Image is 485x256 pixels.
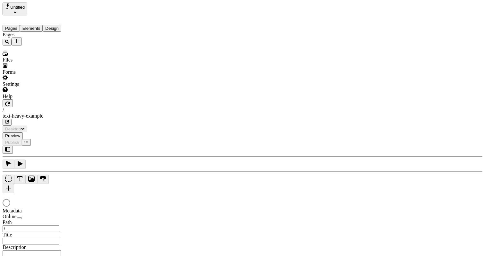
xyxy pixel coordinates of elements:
[3,57,85,63] div: Files
[3,113,482,119] div: text-heavy-example
[3,244,27,250] span: Description
[3,219,12,225] span: Path
[3,175,14,184] button: Box
[5,140,19,145] span: Publish
[26,175,37,184] button: Image
[3,107,482,113] div: /
[3,208,80,214] div: Metadata
[5,127,21,131] span: Desktop
[5,133,20,138] span: Preview
[12,37,22,45] button: Add new
[3,232,12,237] span: Title
[3,32,85,37] div: Pages
[14,175,26,184] button: Text
[3,139,22,146] button: Publish
[43,25,61,32] button: Design
[37,175,49,184] button: Button
[3,69,85,75] div: Forms
[3,214,17,219] span: Online
[3,81,85,87] div: Settings
[3,3,27,15] button: Select site
[10,5,25,10] span: Untitled
[3,94,85,99] div: Help
[3,25,20,32] button: Pages
[3,126,27,132] button: Desktop
[20,25,43,32] button: Elements
[3,132,23,139] button: Preview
